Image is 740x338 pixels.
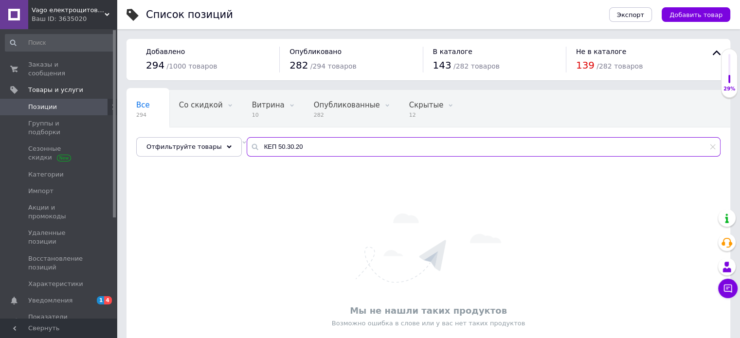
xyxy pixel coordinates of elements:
span: 10 [252,111,285,119]
span: Показатели работы компании [28,313,90,330]
span: Характеристики [28,280,83,288]
span: Добавить товар [669,11,722,18]
span: 12 [409,111,444,119]
span: Витрина [252,101,285,109]
span: Vago електрощитове та телекомунікаційне обладнання [32,6,105,15]
span: 282 [314,111,380,119]
span: Акции и промокоды [28,203,90,221]
div: Не відображаються в каталозі ProSale [126,127,256,164]
span: Позиции [28,103,57,111]
span: Заказы и сообщения [28,60,90,78]
span: 4 [104,296,112,304]
span: Восстановление позиций [28,254,90,272]
span: Удаленные позиции [28,229,90,246]
span: / 282 товаров [453,62,500,70]
div: Ваш ID: 3635020 [32,15,117,23]
span: Товары и услуги [28,86,83,94]
span: / 294 товаров [310,62,357,70]
span: Не відображаються в ка... [136,138,237,146]
span: Экспорт [617,11,644,18]
span: 294 [146,59,164,71]
img: Ничего не найдено [356,213,501,283]
input: Поиск по названию позиции, артикулу и поисковым запросам [247,137,721,157]
span: Со скидкой [179,101,223,109]
span: Опубликованные [314,101,380,109]
div: 29% [722,86,737,92]
span: Опубликовано [289,48,342,55]
span: Отфильтруйте товары [146,143,222,150]
span: 139 [576,59,595,71]
span: Импорт [28,187,54,196]
span: Все [136,101,150,109]
span: Не в каталоге [576,48,627,55]
span: 143 [433,59,451,71]
span: 1 [97,296,105,304]
span: / 1000 товаров [166,62,217,70]
div: Мы не нашли таких продуктов [131,304,725,317]
button: Чат с покупателем [718,279,738,298]
button: Экспорт [609,7,652,22]
span: Категории [28,170,64,179]
div: Список позиций [146,10,233,20]
button: Добавить товар [662,7,730,22]
span: Сезонные скидки [28,144,90,162]
span: В каталоге [433,48,472,55]
span: 282 [289,59,308,71]
div: Возможно ошибка в слове или у вас нет таких продуктов [131,319,725,328]
span: Добавлено [146,48,185,55]
span: Скрытые [409,101,444,109]
input: Поиск [5,34,115,52]
span: Уведомления [28,296,72,305]
span: / 282 товаров [596,62,643,70]
span: 294 [136,111,150,119]
span: Группы и подборки [28,119,90,137]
